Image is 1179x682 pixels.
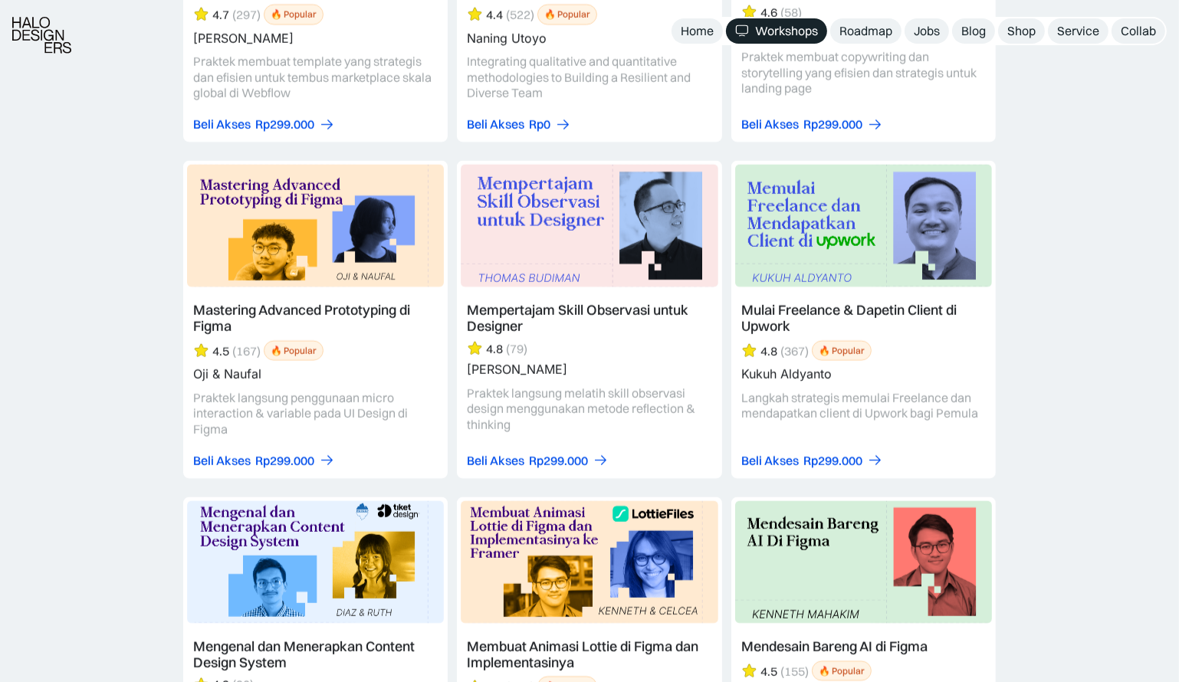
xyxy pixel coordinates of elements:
a: Beli AksesRp299.000 [741,116,883,132]
div: Beli Akses [193,452,251,468]
div: Rp299.000 [255,116,314,132]
div: Beli Akses [467,116,524,132]
div: Beli Akses [741,116,799,132]
a: Beli AksesRp299.000 [193,452,335,468]
div: Rp299.000 [803,116,862,132]
a: Service [1048,18,1108,44]
div: Rp299.000 [255,452,314,468]
div: Rp299.000 [529,452,588,468]
div: Blog [961,23,986,39]
div: Rp299.000 [803,452,862,468]
a: Shop [998,18,1045,44]
a: Roadmap [830,18,901,44]
a: Beli AksesRp299.000 [467,452,609,468]
div: Rp0 [529,116,550,132]
a: Jobs [905,18,949,44]
div: Collab [1121,23,1156,39]
a: Home [672,18,723,44]
div: Beli Akses [193,116,251,132]
div: Shop [1007,23,1036,39]
a: Collab [1112,18,1165,44]
div: Workshops [755,23,818,39]
a: Blog [952,18,995,44]
div: Beli Akses [467,452,524,468]
div: Roadmap [839,23,892,39]
a: Workshops [726,18,827,44]
a: Beli AksesRp0 [467,116,571,132]
a: Beli AksesRp299.000 [741,452,883,468]
div: Home [681,23,714,39]
div: Service [1057,23,1099,39]
div: Jobs [914,23,940,39]
div: Beli Akses [741,452,799,468]
a: Beli AksesRp299.000 [193,116,335,132]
